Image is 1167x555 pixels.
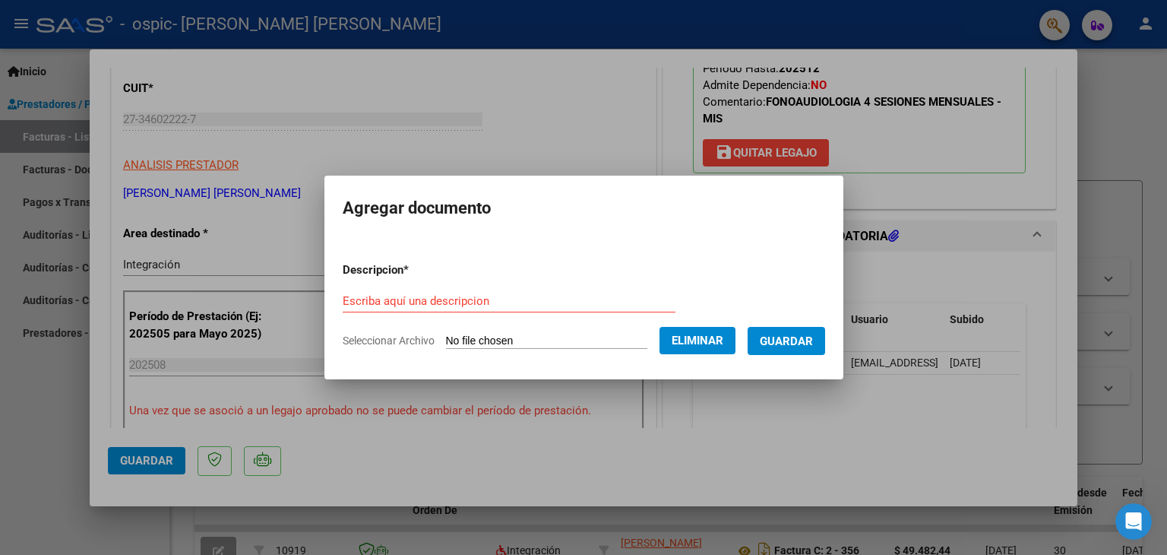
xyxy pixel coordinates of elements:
button: Guardar [748,327,825,355]
span: Eliminar [672,334,723,347]
button: Eliminar [659,327,735,354]
span: Seleccionar Archivo [343,335,435,347]
span: Guardar [760,335,813,348]
h2: Agregar documento [343,194,825,223]
p: Descripcion [343,262,488,279]
iframe: Intercom live chat [1115,503,1152,540]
